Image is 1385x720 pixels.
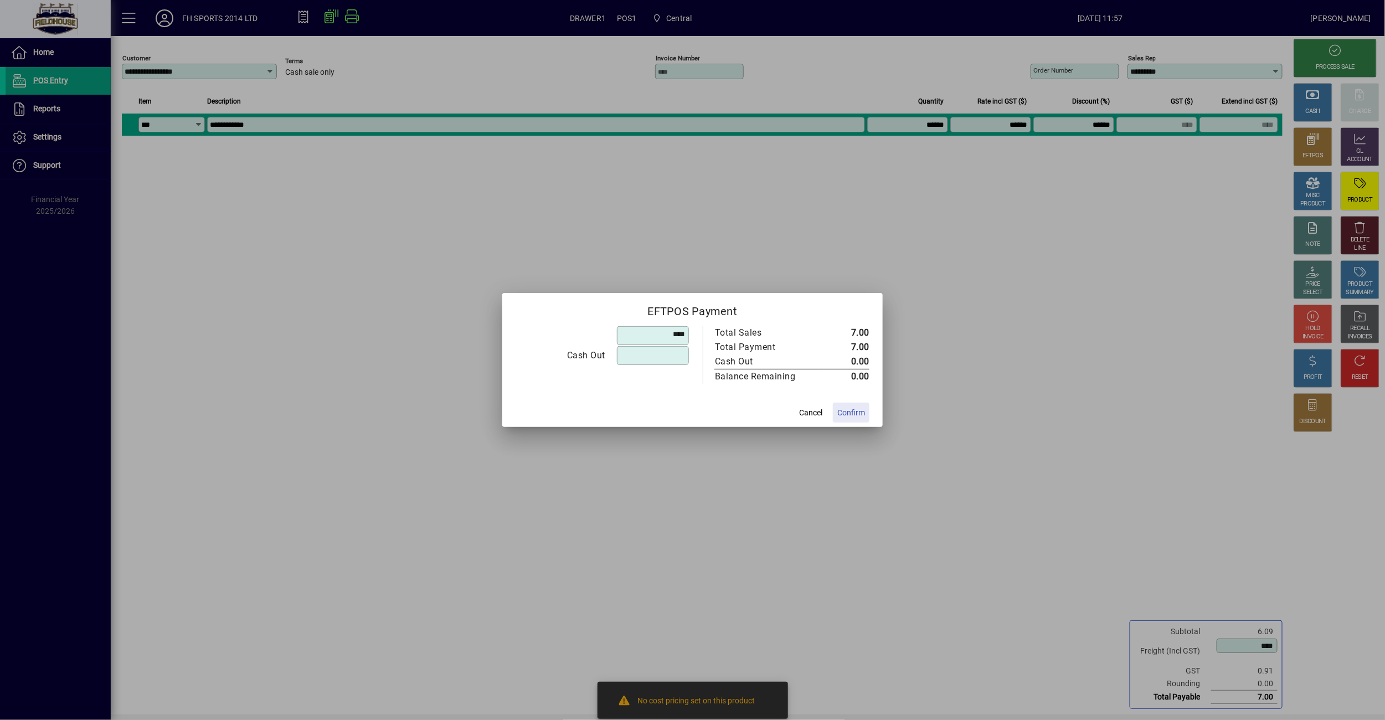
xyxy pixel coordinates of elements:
[819,326,869,340] td: 7.00
[819,369,869,384] td: 0.00
[715,355,808,368] div: Cash Out
[516,349,605,362] div: Cash Out
[715,370,808,383] div: Balance Remaining
[819,354,869,369] td: 0.00
[502,293,883,325] h2: EFTPOS Payment
[793,403,828,423] button: Cancel
[799,407,822,419] span: Cancel
[833,403,869,423] button: Confirm
[819,340,869,354] td: 7.00
[837,407,865,419] span: Confirm
[714,326,819,340] td: Total Sales
[714,340,819,354] td: Total Payment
